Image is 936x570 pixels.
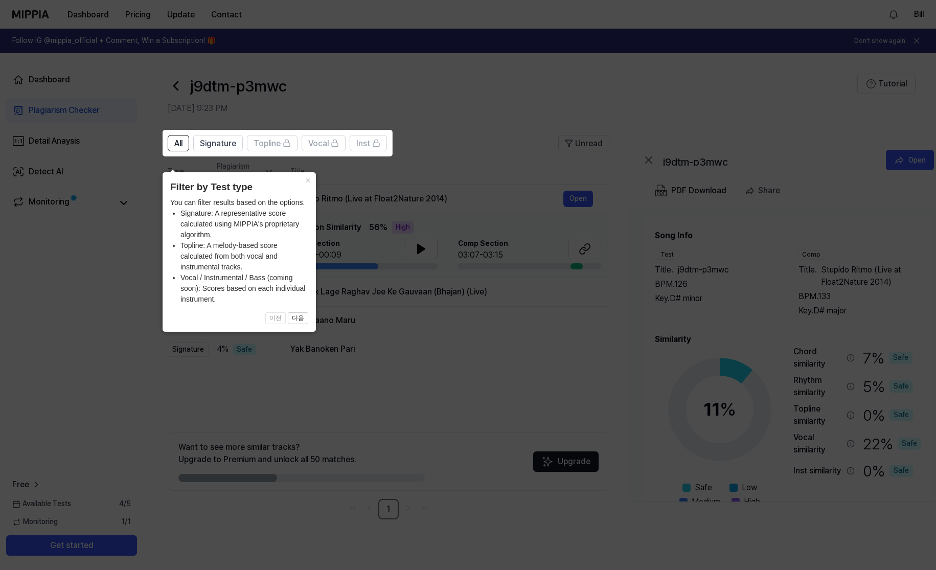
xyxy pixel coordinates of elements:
button: Inst [350,135,387,151]
div: You can filter results based on the options. [170,197,308,305]
li: Vocal / Instrumental / Bass (coming soon): Scores based on each individual instrument. [180,272,308,305]
li: Signature: A representative score calculated using MIPPIA's proprietary algorithm. [180,208,308,240]
button: Topline [247,135,298,151]
button: Close [300,172,316,187]
button: 다음 [288,312,308,325]
span: Vocal [308,138,329,150]
span: Topline [254,138,281,150]
button: Signature [193,135,243,151]
button: Vocal [302,135,346,151]
span: All [174,138,182,150]
button: All [168,135,189,151]
span: Inst [356,138,370,150]
header: Filter by Test type [170,180,308,195]
li: Topline: A melody-based score calculated from both vocal and instrumental tracks. [180,240,308,272]
span: Signature [200,138,236,150]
